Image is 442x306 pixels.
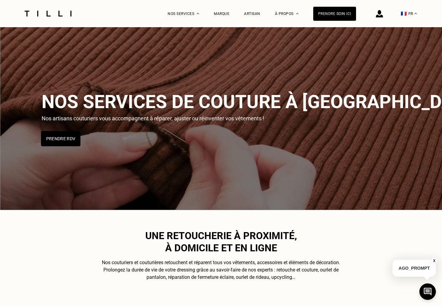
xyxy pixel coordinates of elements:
button: X [431,257,437,264]
img: icône connexion [376,10,383,17]
a: Artisan [244,12,260,16]
span: Une retoucherie à proximité, [145,230,297,242]
button: Prendre RDV [41,131,80,146]
img: Logo du service de couturière Tilli [22,11,74,16]
img: Menu déroulant à propos [296,13,299,14]
p: Nos artisans couturiers vous accompagnent à réparer, ajuster ou réinventer vos vêtements ! [42,115,268,122]
a: Marque [214,12,229,16]
span: 🇫🇷 [401,11,407,16]
span: à domicile et en ligne [165,242,277,254]
img: menu déroulant [414,13,417,14]
img: Menu déroulant [197,13,199,14]
p: AGO_PROMPT [392,260,436,277]
span: Nos couturiers et couturières retouchent et réparent tous vos vêtements, accessoires et éléments ... [102,260,340,280]
a: Prendre soin ici [313,7,356,21]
